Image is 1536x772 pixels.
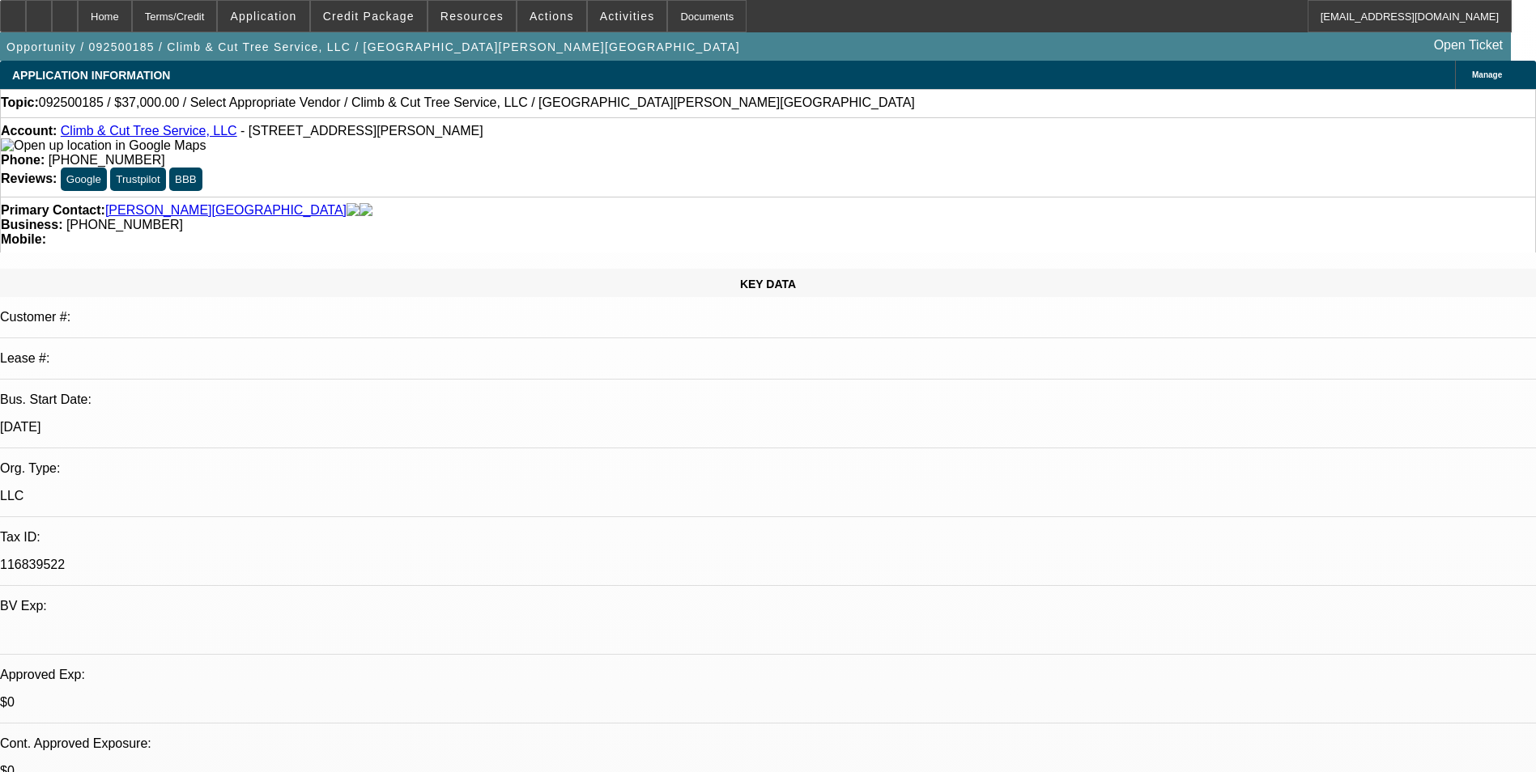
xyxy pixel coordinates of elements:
[230,10,296,23] span: Application
[105,203,347,218] a: [PERSON_NAME][GEOGRAPHIC_DATA]
[440,10,504,23] span: Resources
[347,203,360,218] img: facebook-icon.png
[360,203,372,218] img: linkedin-icon.png
[61,124,237,138] a: Climb & Cut Tree Service, LLC
[428,1,516,32] button: Resources
[1,218,62,231] strong: Business:
[6,40,740,53] span: Opportunity / 092500185 / Climb & Cut Tree Service, LLC / [GEOGRAPHIC_DATA][PERSON_NAME][GEOGRAPH...
[588,1,667,32] button: Activities
[12,69,170,82] span: APPLICATION INFORMATION
[600,10,655,23] span: Activities
[740,278,796,291] span: KEY DATA
[39,95,915,110] span: 092500185 / $37,000.00 / Select Appropriate Vendor / Climb & Cut Tree Service, LLC / [GEOGRAPHIC_...
[1,138,206,153] img: Open up location in Google Maps
[61,168,107,191] button: Google
[311,1,427,32] button: Credit Package
[1,153,45,167] strong: Phone:
[517,1,586,32] button: Actions
[110,168,165,191] button: Trustpilot
[1472,70,1502,79] span: Manage
[169,168,202,191] button: BBB
[1,138,206,152] a: View Google Maps
[1,95,39,110] strong: Topic:
[1,203,105,218] strong: Primary Contact:
[240,124,483,138] span: - [STREET_ADDRESS][PERSON_NAME]
[1,124,57,138] strong: Account:
[1,172,57,185] strong: Reviews:
[1428,32,1509,59] a: Open Ticket
[66,218,183,231] span: [PHONE_NUMBER]
[218,1,308,32] button: Application
[1,232,46,246] strong: Mobile:
[323,10,415,23] span: Credit Package
[530,10,574,23] span: Actions
[49,153,165,167] span: [PHONE_NUMBER]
